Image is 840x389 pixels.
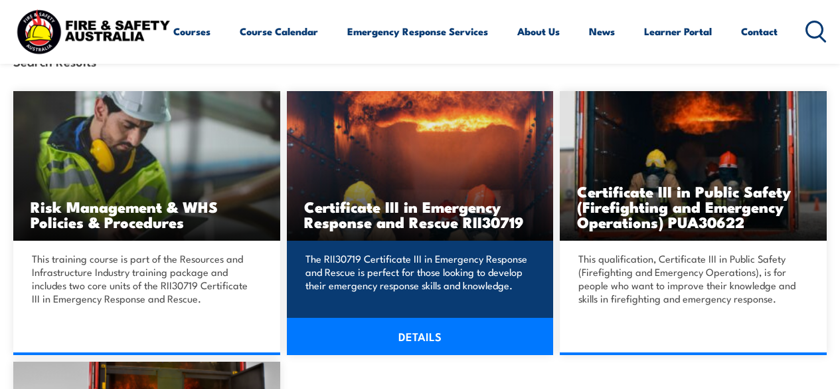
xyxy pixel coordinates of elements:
img: Live Fire Flashover Cell [287,91,554,241]
a: News [589,15,615,47]
p: This qualification, Certificate III in Public Safety (Firefighting and Emergency Operations), is ... [578,252,804,305]
img: Mines Rescue & Public Safety COURSES [560,91,827,241]
p: The RII30719 Certificate III in Emergency Response and Rescue is perfect for those looking to dev... [305,252,531,292]
a: Learner Portal [644,15,712,47]
a: Courses [173,15,210,47]
h3: Certificate III in Public Safety (Firefighting and Emergency Operations) PUA30622 [577,184,809,229]
a: Emergency Response Services [347,15,488,47]
p: This training course is part of the Resources and Infrastructure Industry training package and in... [32,252,258,305]
img: Risk Management & WHS Policies & Procedures [13,91,280,241]
a: Certificate III in Emergency Response and Rescue RII30719 [287,91,554,241]
h3: Risk Management & WHS Policies & Procedures [31,199,263,229]
a: About Us [517,15,560,47]
a: Certificate III in Public Safety (Firefighting and Emergency Operations) PUA30622 [560,91,827,241]
h3: Certificate III in Emergency Response and Rescue RII30719 [304,199,537,229]
a: DETAILS [287,318,554,355]
a: Contact [741,15,778,47]
a: Course Calendar [240,15,318,47]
